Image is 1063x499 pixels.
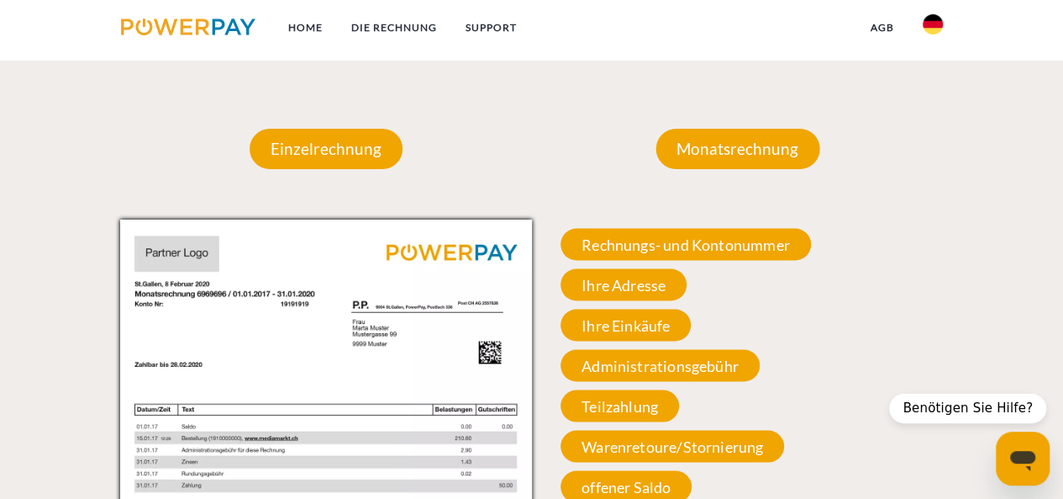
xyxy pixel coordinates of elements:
[856,13,908,43] a: agb
[923,14,943,35] img: de
[250,129,403,169] p: Einzelrechnung
[336,13,450,43] a: DIE RECHNUNG
[121,19,256,35] img: logo-powerpay.svg
[560,349,760,381] span: Administrationsgebühr
[560,430,784,462] span: Warenretoure/Stornierung
[273,13,336,43] a: Home
[560,228,811,260] span: Rechnungs- und Kontonummer
[655,129,819,169] p: Monatsrechnung
[560,390,679,422] span: Teilzahlung
[996,432,1050,486] iframe: Schaltfläche zum Öffnen des Messaging-Fensters; Konversation läuft
[560,268,687,300] span: Ihre Adresse
[889,394,1046,423] div: Benötigen Sie Hilfe?
[560,309,691,341] span: Ihre Einkäufe
[450,13,530,43] a: SUPPORT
